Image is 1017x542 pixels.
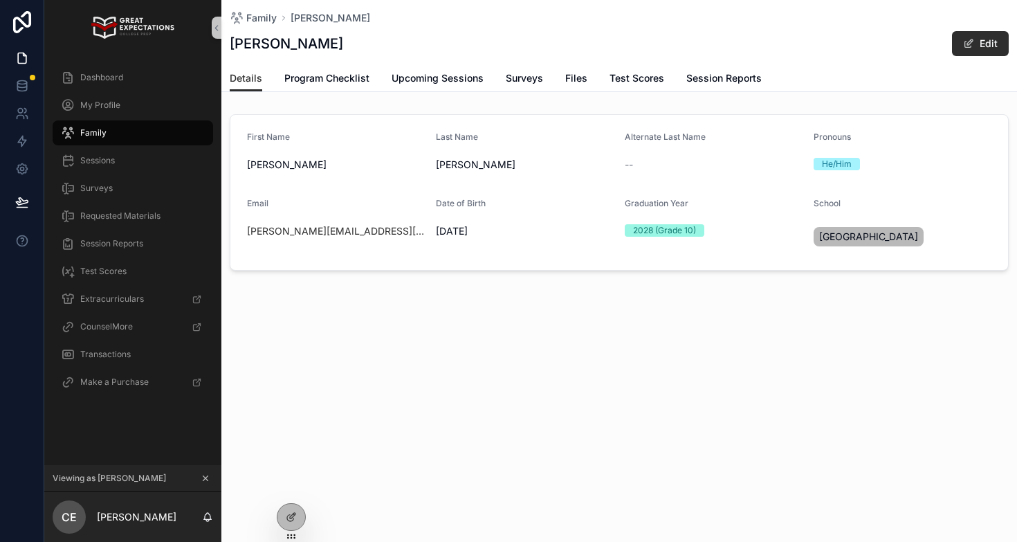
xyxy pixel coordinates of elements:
span: Surveys [506,71,543,85]
span: Family [246,11,277,25]
span: Session Reports [686,71,762,85]
span: Session Reports [80,238,143,249]
span: Upcoming Sessions [392,71,484,85]
span: Surveys [80,183,113,194]
a: CounselMore [53,314,213,339]
span: CounselMore [80,321,133,332]
a: Program Checklist [284,66,369,93]
div: 2028 (Grade 10) [633,224,696,237]
span: Family [80,127,107,138]
span: Program Checklist [284,71,369,85]
div: He/Him [822,158,852,170]
span: School [814,198,841,208]
span: Transactions [80,349,131,360]
span: Alternate Last Name [625,132,706,142]
a: Dashboard [53,65,213,90]
span: [PERSON_NAME] [436,158,614,172]
h1: [PERSON_NAME] [230,34,343,53]
span: Date of Birth [436,198,486,208]
a: Test Scores [610,66,664,93]
span: Last Name [436,132,478,142]
a: Files [565,66,587,93]
a: [PERSON_NAME][EMAIL_ADDRESS][PERSON_NAME][DOMAIN_NAME] [247,224,425,238]
a: Family [230,11,277,25]
a: Transactions [53,342,213,367]
span: My Profile [80,100,120,111]
span: Sessions [80,155,115,166]
span: Extracurriculars [80,293,144,305]
span: [GEOGRAPHIC_DATA] [819,230,918,244]
span: [DATE] [436,224,614,238]
span: [PERSON_NAME] [247,158,425,172]
a: Details [230,66,262,92]
span: CE [62,509,77,525]
p: [PERSON_NAME] [97,510,176,524]
span: Files [565,71,587,85]
a: Surveys [506,66,543,93]
a: Requested Materials [53,204,213,228]
a: Make a Purchase [53,370,213,395]
a: Sessions [53,148,213,173]
span: Viewing as [PERSON_NAME] [53,473,166,484]
span: -- [625,158,633,172]
a: Test Scores [53,259,213,284]
span: First Name [247,132,290,142]
span: Make a Purchase [80,377,149,388]
span: Pronouns [814,132,851,142]
span: Email [247,198,268,208]
a: Upcoming Sessions [392,66,484,93]
a: Extracurriculars [53,287,213,311]
a: My Profile [53,93,213,118]
a: [PERSON_NAME] [291,11,370,25]
div: scrollable content [44,55,221,413]
span: Details [230,71,262,85]
span: Graduation Year [625,198,688,208]
a: Session Reports [686,66,762,93]
a: Session Reports [53,231,213,256]
span: Requested Materials [80,210,161,222]
button: Edit [952,31,1009,56]
span: Test Scores [610,71,664,85]
a: Surveys [53,176,213,201]
img: App logo [91,17,174,39]
span: Dashboard [80,72,123,83]
span: Test Scores [80,266,127,277]
a: Family [53,120,213,145]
